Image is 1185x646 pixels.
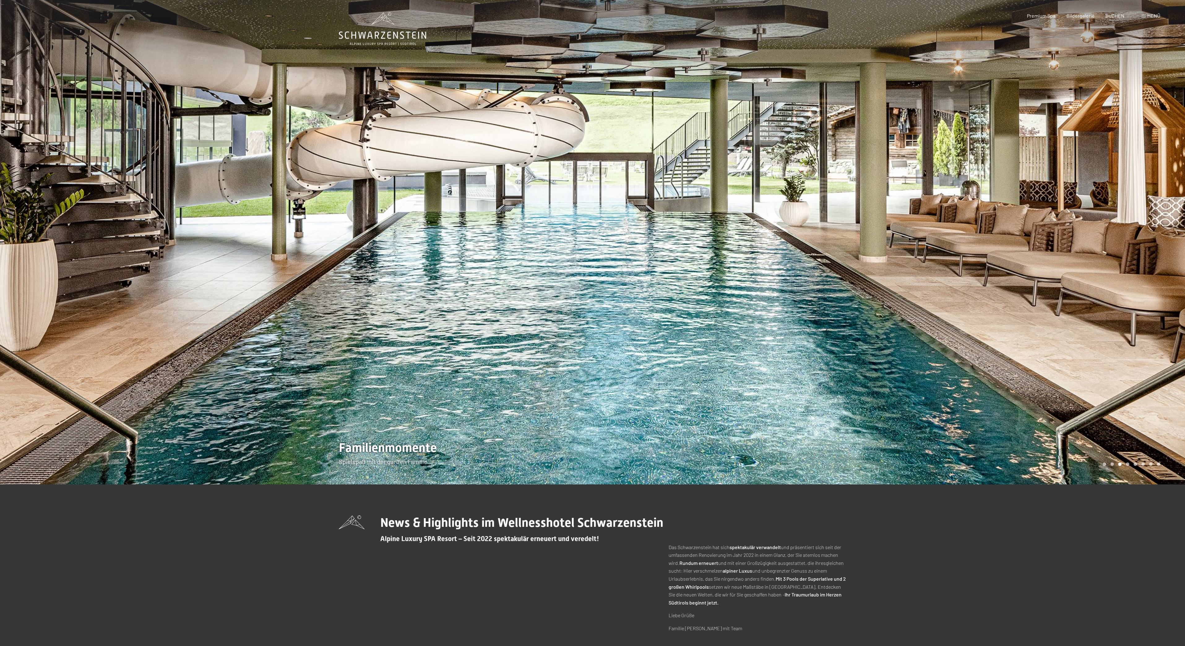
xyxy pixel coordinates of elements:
div: Carousel Page 3 (Current Slide) [1118,462,1122,466]
a: Premium Spa [1027,13,1055,19]
div: Carousel Page 6 [1141,462,1145,466]
div: Carousel Page 5 [1134,462,1137,466]
div: Carousel Pagination [1101,462,1160,466]
span: Alpine Luxury SPA Resort – Seit 2022 spektakulär erneuert und veredelt! [380,535,599,543]
a: Bildergalerie [1066,13,1095,19]
div: Carousel Page 2 [1110,462,1114,466]
span: News & Highlights im Wellnesshotel Schwarzenstein [380,515,663,530]
strong: alpiner Luxus [723,568,752,574]
strong: spektakulär verwandelt [730,544,781,550]
div: Carousel Page 1 [1103,462,1106,466]
strong: Mit 3 Pools der Superlative und 2 großen Whirlpools [669,576,846,590]
div: Carousel Page 8 [1157,462,1160,466]
p: Das Schwarzenstein hat sich und präsentiert sich seit der umfassenden Renovierung im Jahr 2022 in... [669,543,846,607]
p: Liebe Grüße [669,611,846,619]
p: Familie [PERSON_NAME] mit Team [669,624,846,632]
div: Carousel Page 7 [1149,462,1153,466]
span: Menü [1147,13,1160,19]
strong: Rundum erneuert [679,560,718,566]
div: Carousel Page 4 [1126,462,1129,466]
strong: Ihr Traumurlaub im Herzen Südtirols beginnt jetzt. [669,592,842,605]
a: BUCHEN [1105,13,1124,19]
